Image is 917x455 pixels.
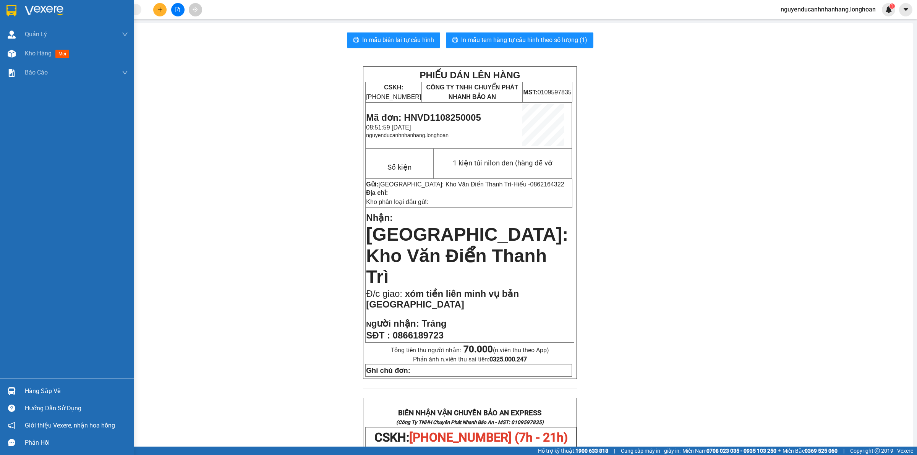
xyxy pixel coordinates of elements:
span: Mã đơn: HNVD1108250005 [366,112,481,123]
span: [PHONE_NUMBER] (7h - 21h) [409,430,568,445]
span: Cung cấp máy in - giấy in: [621,447,680,455]
img: warehouse-icon [8,50,16,58]
span: 0866189723 [393,330,444,340]
span: xóm tiền liên minh vụ bản [GEOGRAPHIC_DATA] [366,288,519,309]
strong: Gửi: [366,181,378,188]
span: Tổng tiền thu người nhận: [391,347,549,354]
span: | [614,447,615,455]
button: printerIn mẫu biên lai tự cấu hình [347,32,440,48]
sup: 1 [889,3,895,9]
span: 0862164322 [530,181,564,188]
strong: 0325.000.247 [489,356,527,363]
span: file-add [175,7,180,12]
span: notification [8,422,15,429]
strong: 0708 023 035 - 0935 103 250 [706,448,776,454]
span: 1 kiện túi nilon đen (hàng dễ vỡ [453,159,552,167]
div: Hàng sắp về [25,385,128,397]
span: ⚪️ [778,449,781,452]
span: In mẫu tem hàng tự cấu hình theo số lượng (1) [461,35,587,45]
div: Hướng dẫn sử dụng [25,403,128,414]
span: Hỗ trợ kỹ thuật: [538,447,608,455]
span: Phản ánh n.viên thu sai tiền: [413,356,527,363]
span: Nhận: [366,212,393,223]
span: | [843,447,844,455]
span: down [122,31,128,37]
span: nguyenducanhnhanhang.longhoan [366,132,449,138]
span: Hiếu - [514,181,564,188]
button: aim [189,3,202,16]
strong: PHIẾU DÁN LÊN HÀNG [420,70,520,80]
img: warehouse-icon [8,387,16,395]
span: Miền Nam [682,447,776,455]
strong: BIÊN NHẬN VẬN CHUYỂN BẢO AN EXPRESS [398,409,541,417]
img: icon-new-feature [885,6,892,13]
strong: 70.000 [463,344,493,355]
button: file-add [171,3,185,16]
span: printer [353,37,359,44]
span: [GEOGRAPHIC_DATA]: Kho Văn Điển Thanh Trì [379,181,512,188]
strong: 1900 633 818 [575,448,608,454]
span: Số kiện [387,163,412,172]
strong: Ghi chú đơn: [366,366,410,374]
span: printer [452,37,458,44]
span: Kho phân loại đầu gửi: [366,199,428,205]
span: plus [157,7,163,12]
span: down [122,70,128,76]
img: logo-vxr [6,5,16,16]
strong: SĐT : [366,330,390,340]
span: Tráng [421,318,446,329]
span: caret-down [902,6,909,13]
span: - [511,181,564,188]
span: nguyenducanhnhanhang.longhoan [774,5,882,14]
span: gười nhận: [371,318,419,329]
span: Đ/c giao: [366,288,405,299]
strong: (Công Ty TNHH Chuyển Phát Nhanh Bảo An - MST: 0109597835) [396,419,544,425]
span: Báo cáo [25,68,48,77]
span: copyright [875,448,880,453]
span: Giới thiệu Vexere, nhận hoa hồng [25,421,115,430]
span: CSKH: [374,430,568,445]
span: 1 [891,3,893,9]
span: In mẫu biên lai tự cấu hình [362,35,434,45]
strong: N [366,320,419,328]
button: printerIn mẫu tem hàng tự cấu hình theo số lượng (1) [446,32,593,48]
span: Kho hàng [25,50,52,57]
span: Quản Lý [25,29,47,39]
span: 0109597835 [523,89,571,96]
span: CÔNG TY TNHH CHUYỂN PHÁT NHANH BẢO AN [426,84,518,100]
span: (n.viên thu theo App) [463,347,549,354]
span: [PHONE_NUMBER] [366,84,421,100]
span: [GEOGRAPHIC_DATA]: Kho Văn Điển Thanh Trì [366,224,568,287]
span: mới [55,50,69,58]
strong: CSKH: [384,84,403,91]
strong: 0369 525 060 [805,448,838,454]
span: Miền Bắc [783,447,838,455]
strong: MST: [523,89,537,96]
strong: Địa chỉ: [366,189,388,196]
div: Phản hồi [25,437,128,449]
img: solution-icon [8,69,16,77]
span: aim [193,7,198,12]
button: plus [153,3,167,16]
span: question-circle [8,405,15,412]
span: message [8,439,15,446]
img: warehouse-icon [8,31,16,39]
span: 08:51:59 [DATE] [366,124,411,131]
button: caret-down [899,3,912,16]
